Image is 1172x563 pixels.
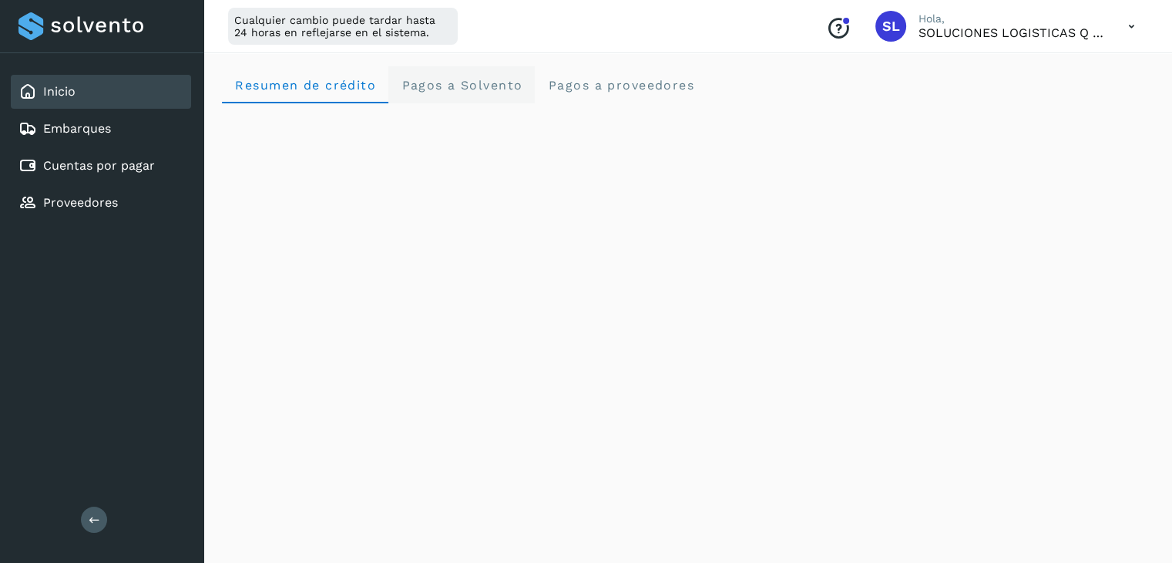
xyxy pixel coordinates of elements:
[918,12,1103,25] p: Hola,
[43,195,118,210] a: Proveedores
[547,78,694,93] span: Pagos a proveedores
[11,112,191,146] div: Embarques
[228,8,458,45] div: Cualquier cambio puede tardar hasta 24 horas en reflejarse en el sistema.
[43,158,155,173] a: Cuentas por pagar
[43,84,76,99] a: Inicio
[401,78,522,93] span: Pagos a Solvento
[11,186,191,220] div: Proveedores
[918,25,1103,40] p: SOLUCIONES LOGISTICAS Q DE MEXICO
[234,78,376,93] span: Resumen de crédito
[11,149,191,183] div: Cuentas por pagar
[43,121,111,136] a: Embarques
[11,75,191,109] div: Inicio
